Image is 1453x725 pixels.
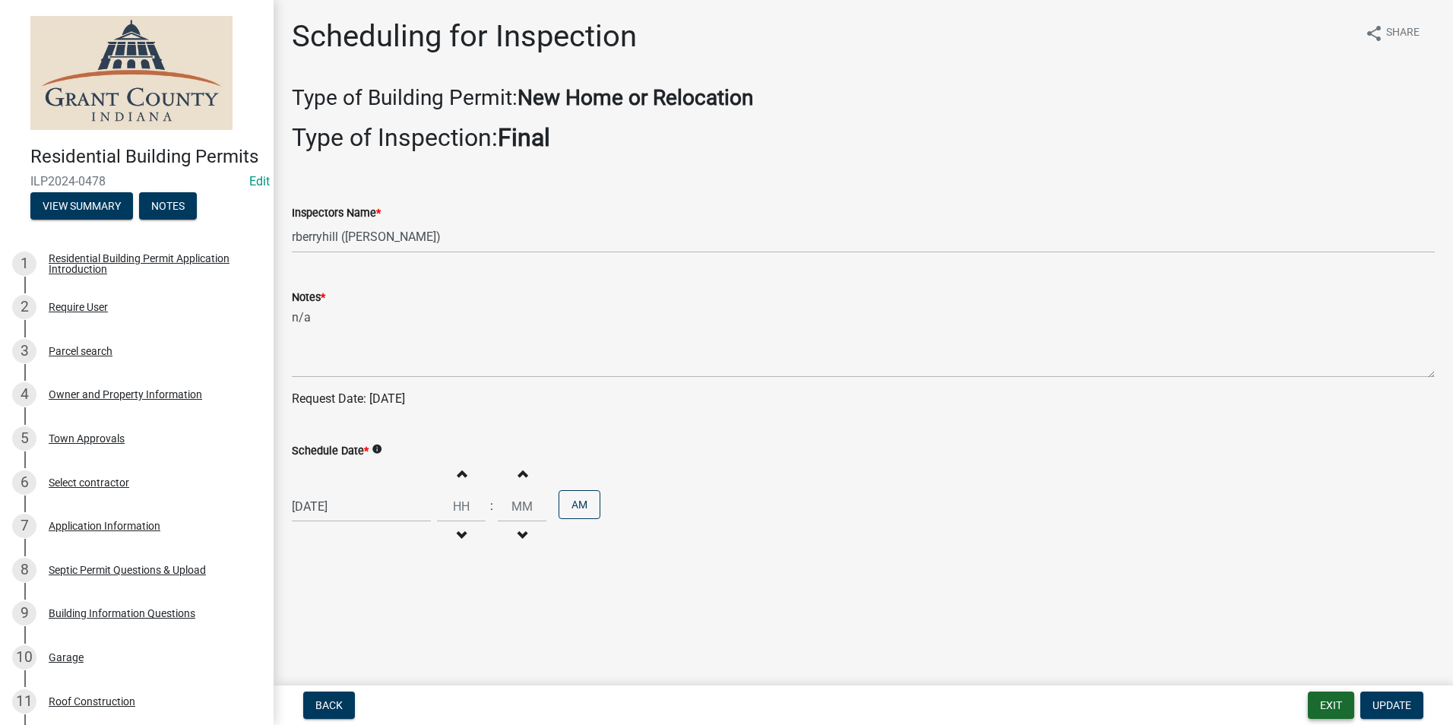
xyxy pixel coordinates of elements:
button: Back [303,692,355,719]
div: Septic Permit Questions & Upload [49,565,206,575]
input: Hours [437,491,486,522]
button: Update [1360,692,1423,719]
div: Select contractor [49,477,129,488]
div: 2 [12,295,36,319]
div: Application Information [49,521,160,531]
div: Building Information Questions [49,608,195,619]
div: : [486,497,498,515]
span: Update [1372,699,1411,711]
button: AM [559,490,600,519]
span: Share [1386,24,1420,43]
h2: Type of Inspection: [292,123,1435,152]
div: 3 [12,339,36,363]
div: Roof Construction [49,696,135,707]
img: Grant County, Indiana [30,16,233,130]
div: 7 [12,514,36,538]
wm-modal-confirm: Notes [139,201,197,213]
div: Parcel search [49,346,112,356]
div: 11 [12,689,36,714]
div: Owner and Property Information [49,389,202,400]
h1: Scheduling for Inspection [292,18,637,55]
p: Request Date: [DATE] [292,390,1435,408]
div: 8 [12,558,36,582]
label: Notes [292,293,325,303]
button: Exit [1308,692,1354,719]
div: Garage [49,652,84,663]
input: mm/dd/yyyy [292,491,431,522]
div: 6 [12,470,36,495]
i: share [1365,24,1383,43]
button: shareShare [1353,18,1432,48]
div: 9 [12,601,36,625]
button: View Summary [30,192,133,220]
a: Edit [249,174,270,188]
wm-modal-confirm: Summary [30,201,133,213]
label: Inspectors Name [292,208,381,219]
span: ILP2024-0478 [30,174,243,188]
h3: Type of Building Permit: [292,85,1435,111]
wm-modal-confirm: Edit Application Number [249,174,270,188]
i: info [372,444,382,454]
button: Notes [139,192,197,220]
div: Residential Building Permit Application Introduction [49,253,249,274]
strong: Final [498,123,550,152]
div: 5 [12,426,36,451]
span: Back [315,699,343,711]
label: Schedule Date [292,446,369,457]
div: Town Approvals [49,433,125,444]
strong: New Home or Relocation [518,85,753,110]
div: 1 [12,252,36,276]
div: 10 [12,645,36,670]
div: 4 [12,382,36,407]
div: Require User [49,302,108,312]
h4: Residential Building Permits [30,146,261,168]
input: Minutes [498,491,546,522]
